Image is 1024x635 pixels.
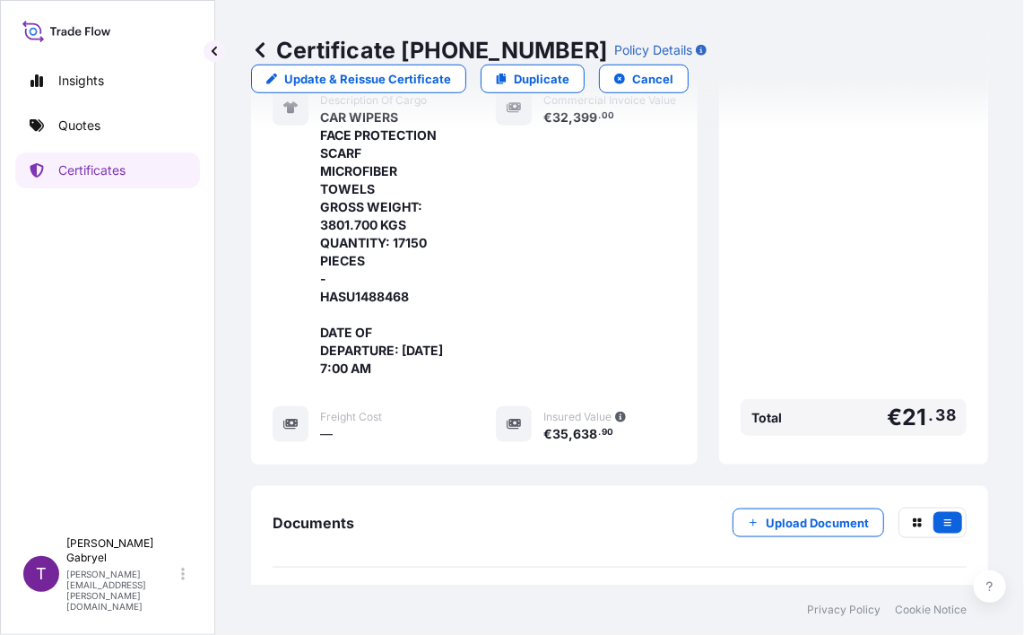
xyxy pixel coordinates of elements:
p: [PERSON_NAME] Gabryel [66,536,178,565]
a: Update & Reissue Certificate [251,65,466,93]
button: Cancel [599,65,689,93]
a: Insights [15,63,200,99]
p: Policy Details [614,41,692,59]
a: Privacy Policy [807,603,881,617]
p: Certificates [58,161,126,179]
span: 35 [552,428,568,440]
a: Certificates [15,152,200,188]
span: 90 [602,430,613,436]
a: Quotes [15,108,200,144]
p: Update & Reissue Certificate [284,70,451,88]
span: 21 [902,406,926,429]
p: Certificate [PHONE_NUMBER] [251,36,607,65]
span: Insured Value [543,410,612,424]
p: Upload Document [766,514,869,532]
span: € [543,428,552,440]
p: [PERSON_NAME][EMAIL_ADDRESS][PERSON_NAME][DOMAIN_NAME] [66,569,178,612]
span: Total [751,409,782,427]
span: € [887,406,902,429]
p: Duplicate [514,70,569,88]
p: Quotes [58,117,100,135]
p: Insights [58,72,104,90]
span: Documents [273,514,354,532]
span: T [36,565,47,583]
button: Upload Document [733,509,884,537]
a: Duplicate [481,65,585,93]
span: — [320,425,333,443]
span: 638 [573,428,597,440]
span: 38 [936,410,956,421]
p: Cancel [632,70,673,88]
span: . [929,410,934,421]
span: Freight Cost [320,410,382,424]
a: Cookie Notice [895,603,967,617]
span: CAR WIPERS FACE PROTECTION SCARF MICROFIBER TOWELS GROSS WEIGHT: 3801.700 KGS QUANTITY: 17150 PIE... [320,109,453,378]
span: , [568,428,573,440]
span: . [598,430,601,436]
